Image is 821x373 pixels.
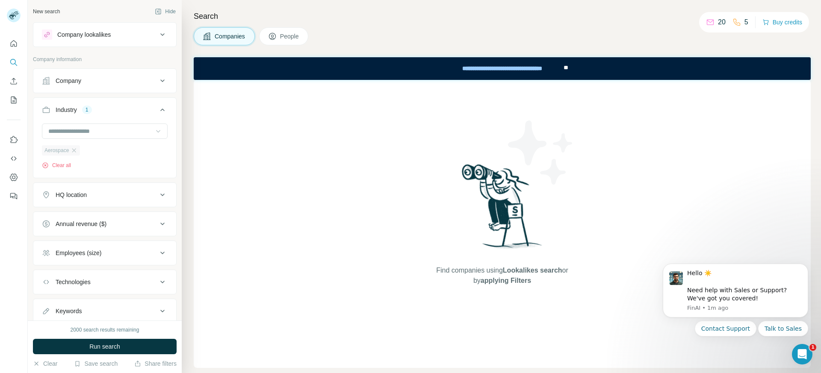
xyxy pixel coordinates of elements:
[7,132,21,147] button: Use Surfe on LinkedIn
[56,278,91,286] div: Technologies
[57,30,111,39] div: Company lookalikes
[650,253,821,369] iframe: Intercom notifications message
[33,8,60,15] div: New search
[809,344,816,351] span: 1
[762,16,802,28] button: Buy credits
[33,214,176,234] button: Annual revenue ($)
[33,100,176,123] button: Industry1
[56,249,101,257] div: Employees (size)
[82,106,92,114] div: 1
[33,185,176,205] button: HQ location
[134,359,177,368] button: Share filters
[56,106,77,114] div: Industry
[33,339,177,354] button: Run search
[718,17,726,27] p: 20
[89,342,120,351] span: Run search
[74,359,118,368] button: Save search
[56,76,81,85] div: Company
[33,272,176,292] button: Technologies
[33,56,177,63] p: Company information
[33,70,176,91] button: Company
[56,307,82,315] div: Keywords
[33,243,176,263] button: Employees (size)
[33,24,176,45] button: Company lookalikes
[42,162,71,169] button: Clear all
[215,32,246,41] span: Companies
[503,267,562,274] span: Lookalikes search
[7,188,21,204] button: Feedback
[792,344,812,364] iframe: Intercom live chat
[33,301,176,321] button: Keywords
[56,191,87,199] div: HQ location
[744,17,748,27] p: 5
[194,10,811,22] h4: Search
[434,265,570,286] span: Find companies using or by
[33,359,57,368] button: Clear
[502,114,579,191] img: Surfe Illustration - Stars
[458,162,547,257] img: Surfe Illustration - Woman searching with binoculars
[149,5,182,18] button: Hide
[56,220,106,228] div: Annual revenue ($)
[194,57,811,80] iframe: Banner
[7,73,21,89] button: Enrich CSV
[7,170,21,185] button: Dashboard
[7,92,21,108] button: My lists
[280,32,300,41] span: People
[481,277,531,284] span: applying Filters
[7,55,21,70] button: Search
[71,326,139,334] div: 2000 search results remaining
[44,147,69,154] span: Aerospace
[7,151,21,166] button: Use Surfe API
[7,36,21,51] button: Quick start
